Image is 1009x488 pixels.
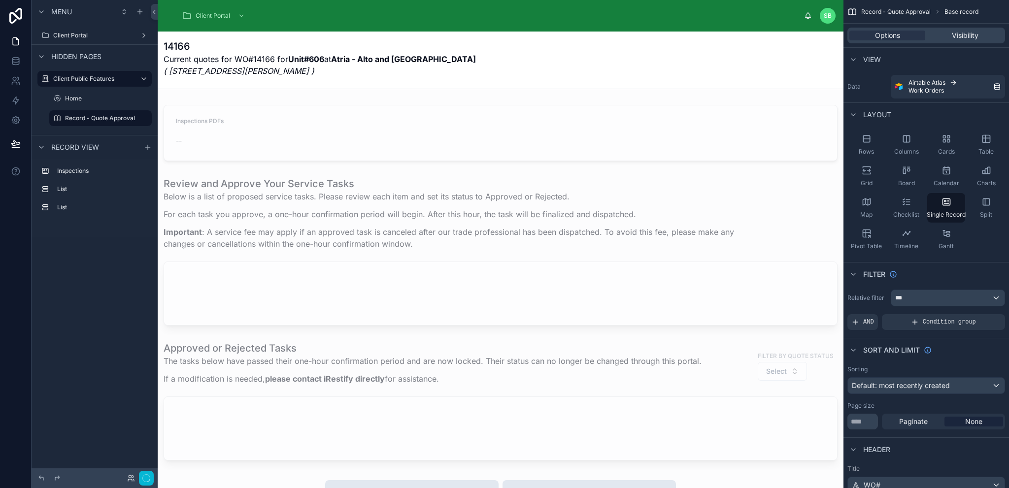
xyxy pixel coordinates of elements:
[938,148,955,156] span: Cards
[196,12,230,20] span: Client Portal
[927,130,965,160] button: Cards
[860,211,873,219] span: Map
[967,193,1005,223] button: Split
[288,54,324,64] strong: Unit#606
[847,402,874,410] label: Page size
[65,95,150,102] label: Home
[980,211,992,219] span: Split
[847,377,1005,394] button: Default: most recently created
[51,7,72,17] span: Menu
[894,242,918,250] span: Timeline
[49,110,152,126] a: Record - Quote Approval
[863,445,890,455] span: Header
[847,294,887,302] label: Relative filter
[967,162,1005,191] button: Charts
[908,87,944,95] span: Work Orders
[32,159,158,225] div: scrollable content
[863,318,874,326] span: AND
[952,31,978,40] span: Visibility
[179,7,250,25] a: Client Portal
[861,179,873,187] span: Grid
[899,417,928,426] span: Paginate
[37,28,152,43] a: Client Portal
[887,130,925,160] button: Columns
[927,225,965,254] button: Gantt
[863,345,920,355] span: Sort And Limit
[895,83,903,91] img: Airtable Logo
[847,193,885,223] button: Map
[824,12,832,20] span: SB
[57,185,148,193] label: List
[57,203,148,211] label: List
[164,66,314,76] em: ( [STREET_ADDRESS][PERSON_NAME] )
[861,8,931,16] span: Record - Quote Approval
[894,148,919,156] span: Columns
[851,242,882,250] span: Pivot Table
[174,5,804,27] div: scrollable content
[923,318,976,326] span: Condition group
[847,225,885,254] button: Pivot Table
[164,53,476,77] p: Current quotes for WO#14166 for at
[847,162,885,191] button: Grid
[863,110,891,120] span: Layout
[939,242,954,250] span: Gantt
[887,225,925,254] button: Timeline
[37,71,152,87] a: Client Public Features
[859,148,874,156] span: Rows
[53,32,136,39] label: Client Portal
[51,142,99,152] span: Record view
[965,417,982,426] span: None
[967,130,1005,160] button: Table
[49,91,152,106] a: Home
[934,179,959,187] span: Calendar
[944,8,978,16] span: Base record
[893,211,919,219] span: Checklist
[977,179,996,187] span: Charts
[65,114,146,122] label: Record - Quote Approval
[875,31,900,40] span: Options
[891,75,1005,98] a: Airtable AtlasWork Orders
[53,75,132,83] label: Client Public Features
[898,179,915,187] span: Board
[847,365,868,373] label: Sorting
[164,39,476,53] h1: 14166
[51,52,101,62] span: Hidden pages
[852,381,950,390] span: Default: most recently created
[978,148,994,156] span: Table
[863,269,885,279] span: Filter
[887,193,925,223] button: Checklist
[847,83,887,91] label: Data
[927,211,966,219] span: Single Record
[863,55,881,65] span: View
[847,465,1005,473] label: Title
[927,193,965,223] button: Single Record
[927,162,965,191] button: Calendar
[57,167,148,175] label: Inspections
[331,54,476,64] strong: Atria - Alto and [GEOGRAPHIC_DATA]
[887,162,925,191] button: Board
[908,79,945,87] span: Airtable Atlas
[847,130,885,160] button: Rows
